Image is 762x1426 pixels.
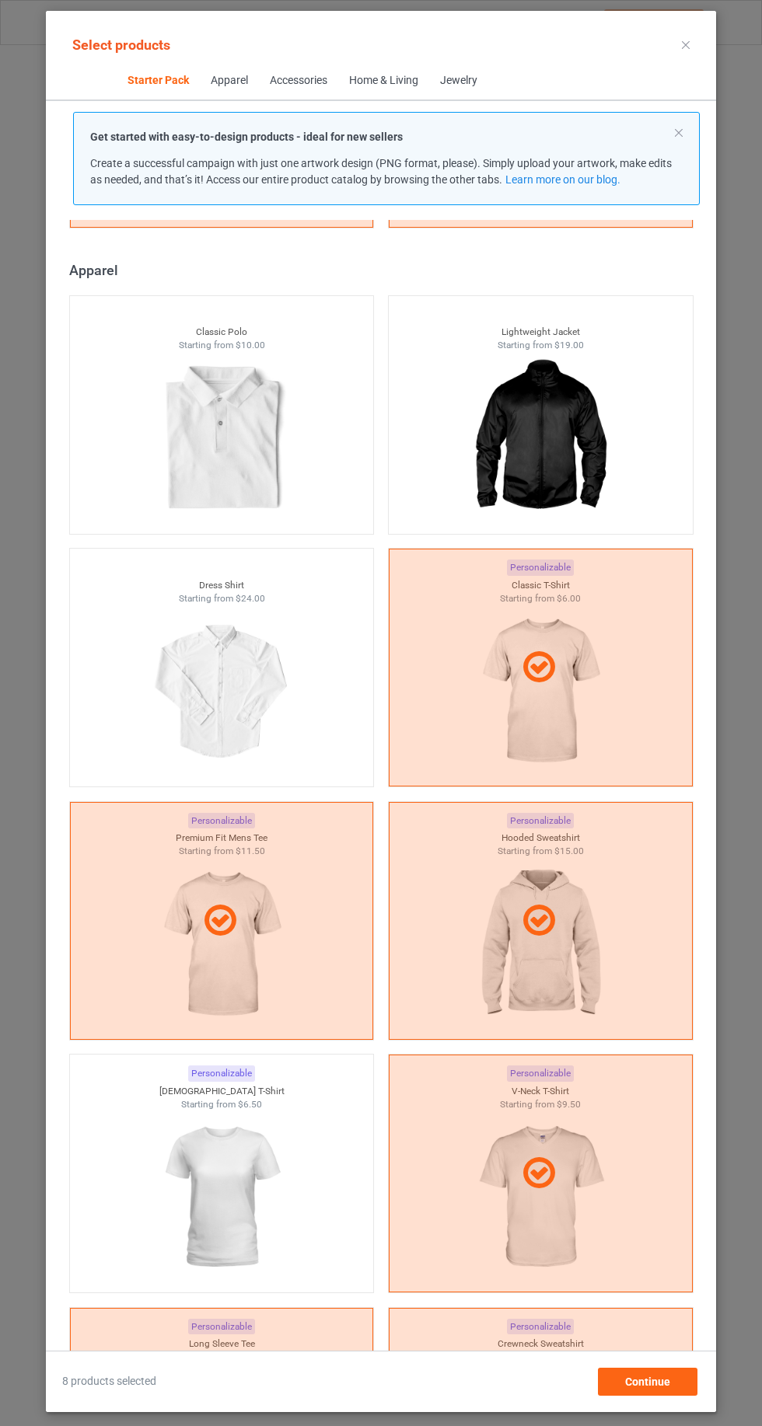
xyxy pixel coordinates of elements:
[389,326,693,339] div: Lightweight Jacket
[116,62,199,99] span: Starter Pack
[70,339,374,352] div: Starting from
[72,37,170,53] span: Select products
[238,1099,262,1110] span: $6.50
[70,1098,374,1111] div: Starting from
[152,1110,291,1285] img: regular.jpg
[70,1085,374,1098] div: [DEMOGRAPHIC_DATA] T-Shirt
[210,73,247,89] div: Apparel
[69,261,701,279] div: Apparel
[235,340,264,350] span: $10.00
[439,73,477,89] div: Jewelry
[269,73,327,89] div: Accessories
[470,352,610,526] img: regular.jpg
[389,339,693,352] div: Starting from
[598,1368,697,1396] div: Continue
[70,592,374,605] div: Starting from
[62,1374,156,1389] span: 8 products selected
[625,1375,670,1388] span: Continue
[505,173,620,186] a: Learn more on our blog.
[152,352,291,526] img: regular.jpg
[70,326,374,339] div: Classic Polo
[235,593,264,604] span: $24.00
[90,157,672,186] span: Create a successful campaign with just one artwork design (PNG format, please). Simply upload you...
[70,579,374,592] div: Dress Shirt
[152,605,291,779] img: regular.jpg
[554,340,584,350] span: $19.00
[188,1065,255,1082] div: Personalizable
[348,73,418,89] div: Home & Living
[90,131,403,143] strong: Get started with easy-to-design products - ideal for new sellers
